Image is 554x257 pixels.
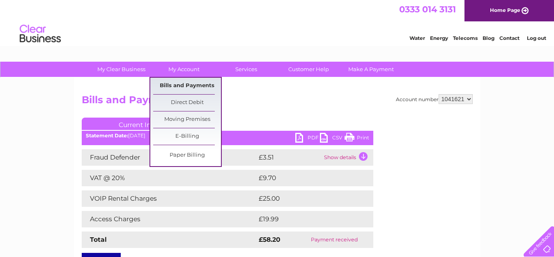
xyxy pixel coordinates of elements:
a: Print [345,133,369,145]
img: logo.png [19,21,61,46]
a: Services [212,62,280,77]
td: VAT @ 20% [82,170,257,186]
td: VOIP Rental Charges [82,190,257,207]
td: Fraud Defender [82,149,257,166]
a: My Clear Business [87,62,155,77]
strong: Total [90,236,107,243]
a: My Account [150,62,218,77]
td: £19.99 [257,211,356,227]
div: [DATE] [82,133,373,139]
b: Statement Date: [86,132,128,139]
a: Make A Payment [337,62,405,77]
strong: £58.20 [259,236,280,243]
td: £9.70 [257,170,354,186]
a: CSV [320,133,345,145]
div: Account number [396,94,473,104]
td: Access Charges [82,211,257,227]
a: Telecoms [453,35,478,41]
a: Blog [483,35,494,41]
a: 0333 014 3131 [399,4,456,14]
a: PDF [295,133,320,145]
a: Paper Billing [153,147,221,164]
h2: Bills and Payments [82,94,473,110]
td: £3.51 [257,149,322,166]
a: Current Invoice [82,118,205,130]
a: Customer Help [275,62,343,77]
a: Bills and Payments [153,78,221,94]
a: Log out [527,35,546,41]
td: Payment received [296,232,373,248]
a: Direct Debit [153,95,221,111]
div: Clear Business is a trading name of Verastar Limited (registered in [GEOGRAPHIC_DATA] No. 3667643... [83,5,471,40]
td: £25.00 [257,190,357,207]
a: Moving Premises [153,111,221,128]
td: Show details [322,149,373,166]
a: Energy [430,35,448,41]
a: Water [409,35,425,41]
a: Contact [499,35,520,41]
a: E-Billing [153,128,221,145]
